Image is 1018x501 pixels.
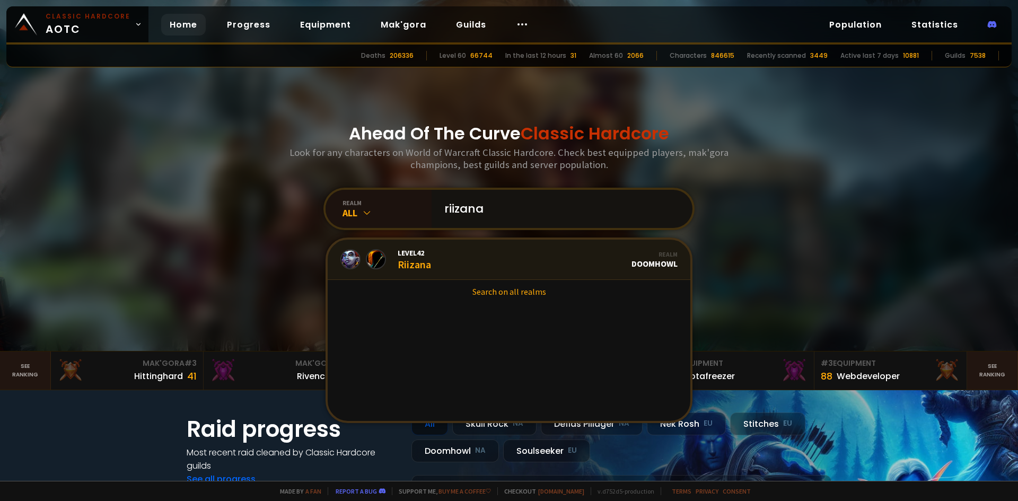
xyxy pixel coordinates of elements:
div: 66744 [470,51,493,60]
a: #2Equipment88Notafreezer [662,351,814,390]
a: Equipment [292,14,359,36]
a: Terms [672,487,691,495]
small: NA [619,418,629,429]
div: Stitches [730,412,805,435]
span: Classic Hardcore [521,121,669,145]
a: #3Equipment88Webdeveloper [814,351,967,390]
div: Soulseeker [503,440,590,462]
a: Progress [218,14,279,36]
div: Almost 60 [589,51,623,60]
a: See all progress [187,473,256,485]
a: Level42RiizanaRealmDoomhowl [328,240,690,280]
h1: Ahead Of The Curve [349,121,669,146]
div: Rivench [297,370,330,383]
a: a fan [305,487,321,495]
div: 7538 [970,51,986,60]
div: Level 60 [440,51,466,60]
a: Consent [723,487,751,495]
div: Doomhowl [411,440,499,462]
a: Mak'Gora#3Hittinghard41 [51,351,204,390]
div: 2066 [627,51,644,60]
div: 846615 [711,51,734,60]
div: 31 [571,51,576,60]
a: Home [161,14,206,36]
a: Seeranking [967,351,1018,390]
div: realm [343,199,432,207]
div: All [343,207,432,219]
h4: Most recent raid cleaned by Classic Hardcore guilds [187,446,399,472]
div: Equipment [668,358,808,369]
small: EU [783,418,792,429]
input: Search a character... [438,190,680,228]
div: Defias Pillager [541,412,643,435]
div: Doomhowl [631,250,678,269]
a: Statistics [903,14,967,36]
span: Made by [274,487,321,495]
div: Webdeveloper [837,370,900,383]
span: Checkout [497,487,584,495]
div: Notafreezer [684,370,735,383]
a: Mak'Gora#2Rivench100 [204,351,356,390]
span: v. d752d5 - production [591,487,654,495]
span: # 3 [821,358,833,368]
small: EU [704,418,713,429]
div: Deaths [361,51,385,60]
small: NA [475,445,486,456]
div: 88 [821,369,832,383]
div: 3449 [810,51,828,60]
a: Classic HardcoreAOTC [6,6,148,42]
span: Support me, [392,487,491,495]
h3: Look for any characters on World of Warcraft Classic Hardcore. Check best equipped players, mak'g... [285,146,733,171]
div: Mak'Gora [57,358,197,369]
div: Nek'Rosh [647,412,726,435]
small: Classic Hardcore [46,12,130,21]
a: [DOMAIN_NAME] [538,487,584,495]
a: Buy me a coffee [438,487,491,495]
div: In the last 12 hours [505,51,566,60]
a: Population [821,14,890,36]
div: Realm [631,250,678,258]
h1: Raid progress [187,412,399,446]
a: Guilds [447,14,495,36]
div: 10881 [903,51,919,60]
div: Riizana [398,248,431,271]
a: Privacy [696,487,718,495]
a: Search on all realms [328,280,690,303]
div: All [411,412,448,435]
div: Recently scanned [747,51,806,60]
small: EU [568,445,577,456]
div: Mak'Gora [210,358,349,369]
a: Report a bug [336,487,377,495]
span: AOTC [46,12,130,37]
div: 41 [187,369,197,383]
small: NA [513,418,523,429]
div: Characters [670,51,707,60]
a: Mak'gora [372,14,435,36]
div: Hittinghard [134,370,183,383]
div: Guilds [945,51,966,60]
span: Level 42 [398,248,431,258]
div: Active last 7 days [840,51,899,60]
div: Equipment [821,358,960,369]
span: # 3 [185,358,197,368]
div: 206336 [390,51,414,60]
div: Skull Rock [452,412,537,435]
